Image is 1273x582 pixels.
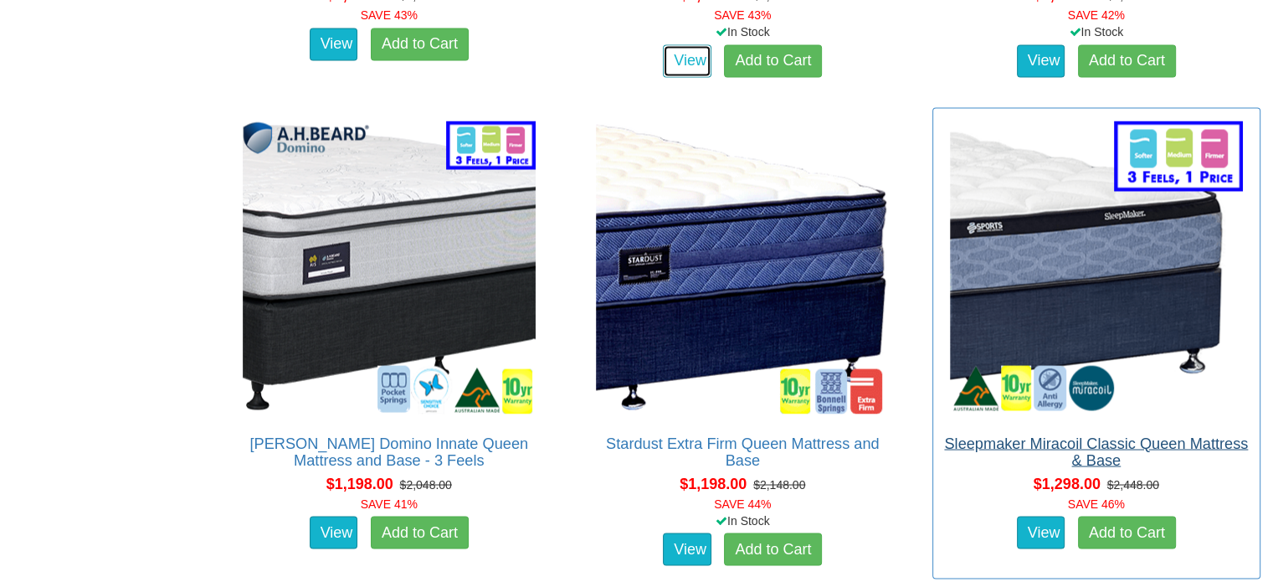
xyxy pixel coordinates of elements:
[1078,44,1176,78] a: Add to Cart
[1068,8,1125,22] font: SAVE 42%
[1068,497,1125,510] font: SAVE 46%
[724,533,822,566] a: Add to Cart
[371,28,469,61] a: Add to Cart
[310,28,358,61] a: View
[326,475,393,492] span: $1,198.00
[714,8,771,22] font: SAVE 43%
[575,23,911,40] div: In Stock
[239,116,540,418] img: A.H Beard Domino Innate Queen Mattress and Base - 3 Feels
[946,116,1247,418] img: Sleepmaker Miracoil Classic Queen Mattress & Base
[929,23,1265,40] div: In Stock
[310,516,358,549] a: View
[1017,44,1065,78] a: View
[663,533,711,566] a: View
[361,8,418,22] font: SAVE 43%
[724,44,822,78] a: Add to Cart
[249,435,528,468] a: [PERSON_NAME] Domino Innate Queen Mattress and Base - 3 Feels
[575,512,911,528] div: In Stock
[944,435,1248,468] a: Sleepmaker Miracoil Classic Queen Mattress & Base
[680,475,747,492] span: $1,198.00
[714,497,771,510] font: SAVE 44%
[606,435,880,468] a: Stardust Extra Firm Queen Mattress and Base
[663,44,711,78] a: View
[753,477,805,491] del: $2,148.00
[1017,516,1065,549] a: View
[1078,516,1176,549] a: Add to Cart
[592,116,893,418] img: Stardust Extra Firm Queen Mattress and Base
[1107,477,1159,491] del: $2,448.00
[371,516,469,549] a: Add to Cart
[1034,475,1101,492] span: $1,298.00
[361,497,418,510] font: SAVE 41%
[400,477,452,491] del: $2,048.00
